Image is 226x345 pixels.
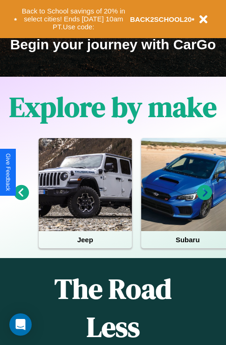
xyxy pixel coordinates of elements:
button: Back to School savings of 20% in select cities! Ends [DATE] 10am PT.Use code: [17,5,130,33]
h1: Explore by make [9,88,217,126]
b: BACK2SCHOOL20 [130,15,192,23]
h4: Jeep [39,231,132,248]
div: Give Feedback [5,153,11,191]
div: Open Intercom Messenger [9,313,32,336]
